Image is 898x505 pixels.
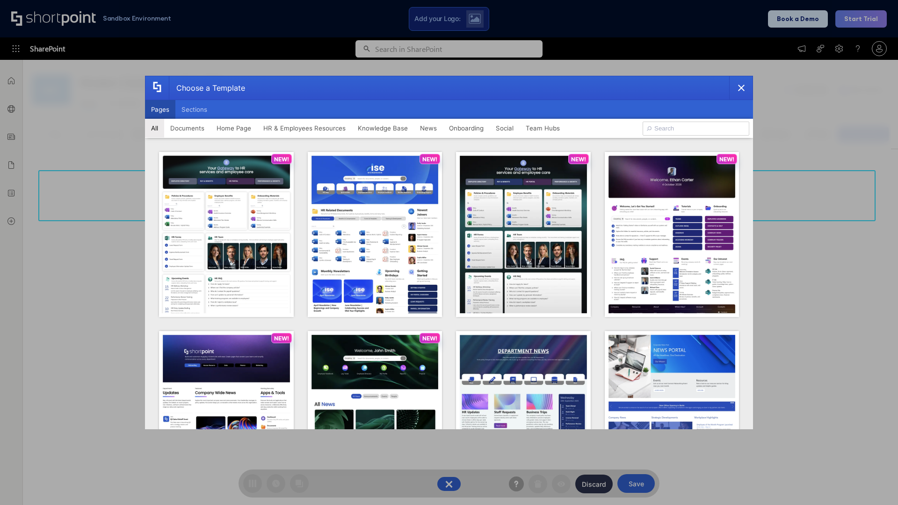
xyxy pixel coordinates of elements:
p: NEW! [719,156,734,163]
button: Team Hubs [520,119,566,137]
button: Documents [164,119,210,137]
input: Search [643,122,749,136]
button: Home Page [210,119,257,137]
p: NEW! [274,335,289,342]
button: Social [490,119,520,137]
p: NEW! [274,156,289,163]
button: News [414,119,443,137]
iframe: Chat Widget [851,460,898,505]
p: NEW! [422,335,437,342]
button: Onboarding [443,119,490,137]
button: Knowledge Base [352,119,414,137]
p: NEW! [422,156,437,163]
button: Sections [175,100,213,119]
div: Choose a Template [169,76,245,100]
button: All [145,119,164,137]
button: HR & Employees Resources [257,119,352,137]
p: NEW! [571,156,586,163]
div: template selector [145,76,753,429]
button: Pages [145,100,175,119]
